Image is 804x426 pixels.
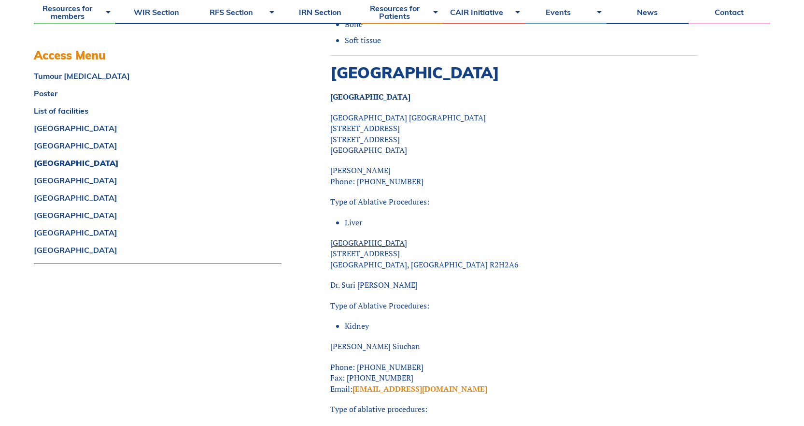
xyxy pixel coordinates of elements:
[34,176,282,184] a: [GEOGRAPHIC_DATA]
[330,196,698,207] p: Type of Ablative Procedures:
[330,237,407,248] span: [GEOGRAPHIC_DATA]
[330,112,698,156] p: [GEOGRAPHIC_DATA] [GEOGRAPHIC_DATA] [STREET_ADDRESS] [STREET_ADDRESS] [GEOGRAPHIC_DATA]
[34,194,282,202] a: [GEOGRAPHIC_DATA]
[330,341,698,352] p: [PERSON_NAME] Siuchan
[345,19,698,29] li: Bone
[34,229,282,236] a: [GEOGRAPHIC_DATA]
[345,321,698,331] li: Kidney
[345,217,698,228] li: Liver
[345,35,698,45] li: Soft tissue
[330,362,698,394] p: Phone: [PHONE_NUMBER] Fax: [PHONE_NUMBER] Email:
[34,246,282,254] a: [GEOGRAPHIC_DATA]
[34,107,282,115] a: List of facilities
[34,211,282,219] a: [GEOGRAPHIC_DATA]
[353,383,487,394] a: [EMAIL_ADDRESS][DOMAIN_NAME]
[34,89,282,97] a: Poster
[330,237,698,270] p: [STREET_ADDRESS] [GEOGRAPHIC_DATA], [GEOGRAPHIC_DATA] R2H2A6
[330,91,410,102] strong: [GEOGRAPHIC_DATA]
[34,159,282,167] a: [GEOGRAPHIC_DATA]
[34,142,282,149] a: [GEOGRAPHIC_DATA]
[34,48,282,62] h3: Access Menu
[330,165,698,187] p: [PERSON_NAME] Phone: [PHONE_NUMBER]
[330,63,698,82] h2: [GEOGRAPHIC_DATA]
[330,404,698,414] p: Type of ablative procedures:
[330,300,698,311] p: Type of Ablative Procedures:
[34,72,282,80] a: Tumour [MEDICAL_DATA]
[34,124,282,132] a: [GEOGRAPHIC_DATA]
[330,279,698,290] p: Dr. Suri [PERSON_NAME]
